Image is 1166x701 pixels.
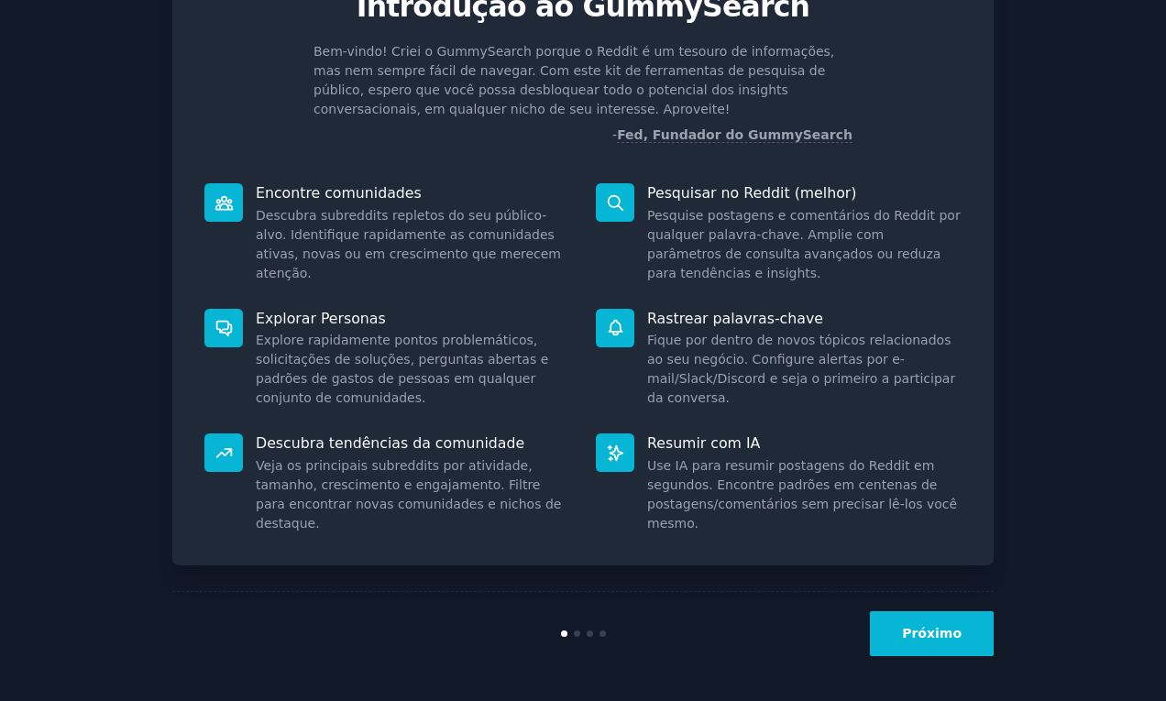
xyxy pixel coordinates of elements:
font: Fique por dentro de novos tópicos relacionados ao seu negócio. Configure alertas por e-mail/Slack... [647,333,955,405]
font: Rastrear palavras-chave [647,310,823,327]
font: Próximo [902,626,962,641]
font: Resumir com IA [647,434,760,452]
font: Pesquise postagens e comentários do Reddit por qualquer palavra-chave. Amplie com parâmetros de c... [647,208,961,280]
font: Fed, Fundador do GummySearch [617,127,852,142]
a: Fed, Fundador do GummySearch [617,127,852,143]
font: Descubra subreddits repletos do seu público-alvo. Identifique rapidamente as comunidades ativas, ... [256,208,561,280]
font: Explore rapidamente pontos problemáticos, solicitações de soluções, perguntas abertas e padrões d... [256,333,548,405]
font: Veja os principais subreddits por atividade, tamanho, crescimento e engajamento. Filtre para enco... [256,458,561,531]
font: Use IA para resumir postagens do Reddit em segundos. Encontre padrões em centenas de postagens/co... [647,458,957,531]
font: Descubra tendências da comunidade [256,434,524,452]
font: Explorar Personas [256,310,386,327]
font: Bem-vindo! Criei o GummySearch porque o Reddit é um tesouro de informações, mas nem sempre fácil ... [313,44,834,116]
font: Pesquisar no Reddit (melhor) [647,184,856,202]
font: - [612,127,617,142]
button: Próximo [870,611,994,656]
font: Encontre comunidades [256,184,422,202]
